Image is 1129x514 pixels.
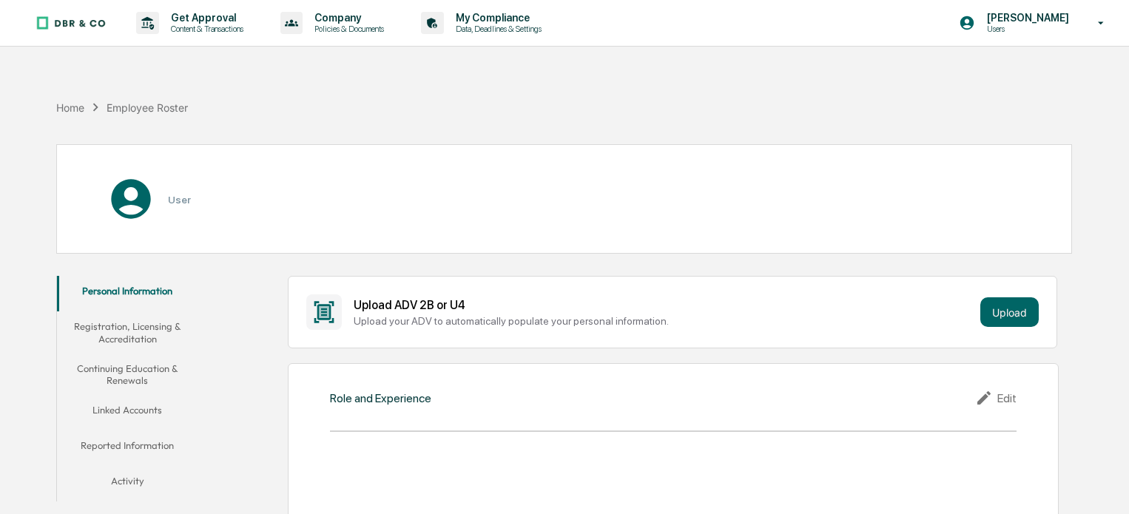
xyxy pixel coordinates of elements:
div: Employee Roster [107,101,188,114]
p: Company [303,12,391,24]
h3: User [168,194,191,206]
div: Home [56,101,84,114]
button: Activity [57,466,198,501]
button: Continuing Education & Renewals [57,354,198,396]
div: Upload ADV 2B or U4 [354,298,975,312]
div: Role and Experience [330,391,431,405]
img: logo [36,16,107,30]
p: Get Approval [159,12,251,24]
div: Upload your ADV to automatically populate your personal information. [354,315,975,327]
button: Registration, Licensing & Accreditation [57,311,198,354]
button: Upload [980,297,1039,327]
p: [PERSON_NAME] [975,12,1076,24]
p: My Compliance [444,12,549,24]
p: Data, Deadlines & Settings [444,24,549,34]
div: secondary tabs example [57,276,198,501]
p: Users [975,24,1076,34]
p: Policies & Documents [303,24,391,34]
button: Personal Information [57,276,198,311]
button: Linked Accounts [57,395,198,430]
p: Content & Transactions [159,24,251,34]
div: Edit [975,389,1017,407]
button: Reported Information [57,430,198,466]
